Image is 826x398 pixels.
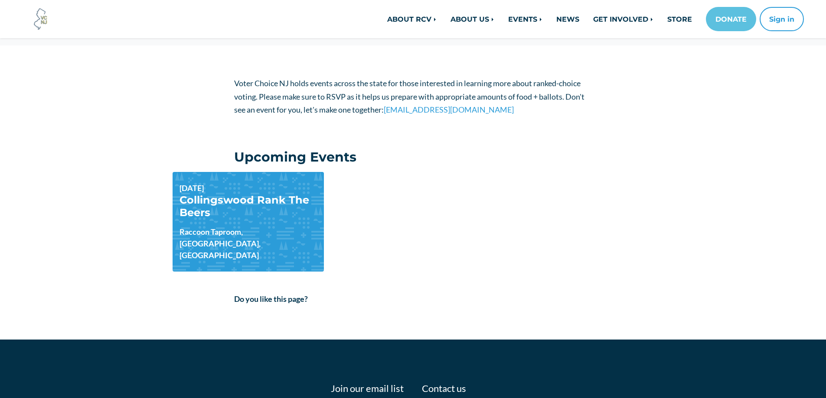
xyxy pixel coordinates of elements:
[384,105,514,114] a: [EMAIL_ADDRESS][DOMAIN_NAME]
[760,7,804,31] button: Sign in or sign up
[234,149,356,165] h3: Upcoming Events
[331,382,404,394] a: Join our email list
[180,194,309,219] a: Collingswood Rank The Beers
[234,294,308,304] strong: Do you like this page?
[549,10,586,28] a: NEWS
[364,307,392,316] iframe: X Post Button
[234,310,364,319] iframe: fb:like Facebook Social Plugin
[501,10,549,28] a: EVENTS
[444,10,501,28] a: ABOUT US
[706,7,756,31] a: DONATE
[29,7,52,31] img: Voter Choice NJ
[228,7,804,31] nav: Main navigation
[586,10,660,28] a: GET INVOLVED
[234,77,592,116] p: Voter Choice NJ holds events across the state for those interested in learning more about ranked-...
[180,226,317,261] b: Raccoon Taproom, [GEOGRAPHIC_DATA], [GEOGRAPHIC_DATA]
[380,10,444,28] a: ABOUT RCV
[660,10,699,28] a: STORE
[180,183,204,193] b: [DATE]
[422,382,466,394] a: Contact us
